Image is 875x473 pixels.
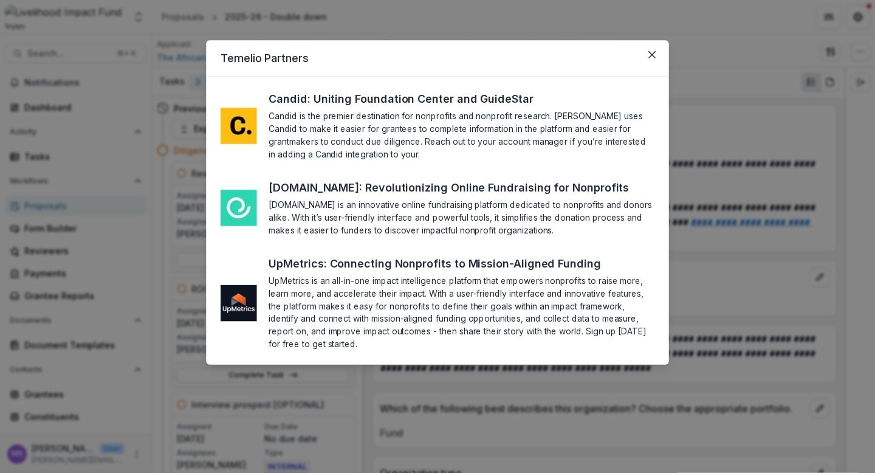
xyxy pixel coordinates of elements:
section: UpMetrics is an all-in-one impact intelligence platform that empowers nonprofits to raise more, l... [269,274,654,350]
img: me [221,285,256,320]
a: [DOMAIN_NAME]: Revolutionizing Online Fundraising for Nonprofits [269,179,651,196]
header: Temelio Partners [206,40,669,76]
img: me [221,108,256,143]
section: Candid is the premier destination for nonprofits and nonprofit research. [PERSON_NAME] uses Candi... [269,109,654,160]
section: [DOMAIN_NAME] is an innovative online fundraising platform dedicated to nonprofits and donors ali... [269,198,654,236]
img: me [221,190,256,226]
a: Candid: Uniting Foundation Center and GuideStar [269,91,555,108]
a: UpMetrics: Connecting Nonprofits to Mission-Aligned Funding [269,255,623,272]
button: Close [642,45,662,64]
